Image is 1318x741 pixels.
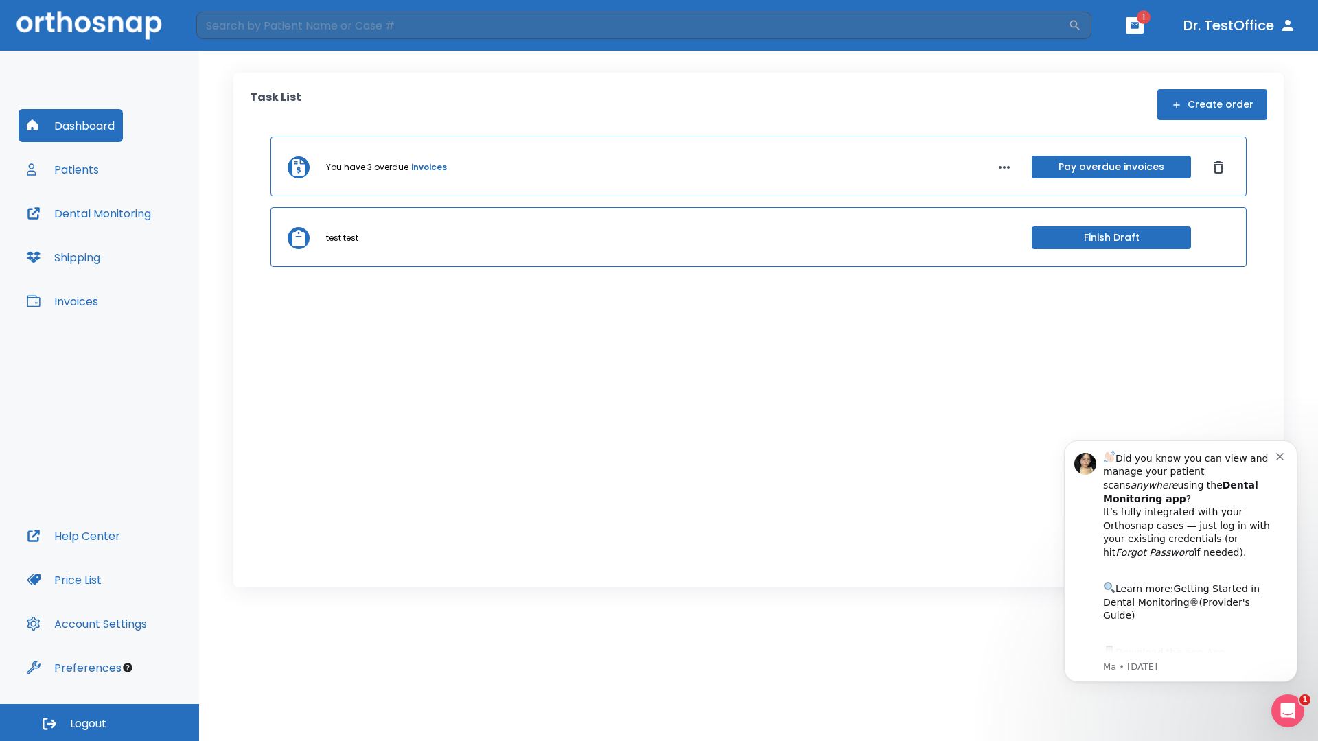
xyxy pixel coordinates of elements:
[1271,694,1304,727] iframe: Intercom live chat
[1043,423,1318,734] iframe: Intercom notifications message
[19,285,106,318] button: Invoices
[1299,694,1310,705] span: 1
[19,109,123,142] button: Dashboard
[19,607,155,640] button: Account Settings
[411,161,447,174] a: invoices
[16,11,162,39] img: Orthosnap
[19,563,110,596] button: Price List
[70,716,106,731] span: Logout
[326,232,358,244] p: test test
[1178,13,1302,38] button: Dr. TestOffice
[1032,156,1191,178] button: Pay overdue invoices
[19,651,130,684] button: Preferences
[1157,89,1267,120] button: Create order
[19,153,107,186] button: Patients
[19,197,159,230] button: Dental Monitoring
[19,519,128,552] button: Help Center
[1032,226,1191,249] button: Finish Draft
[122,661,134,674] div: Tooltip anchor
[196,12,1068,39] input: Search by Patient Name or Case #
[326,161,408,174] p: You have 3 overdue
[1207,156,1229,178] button: Dismiss
[250,89,301,120] p: Task List
[19,241,108,274] button: Shipping
[1137,10,1151,24] span: 1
